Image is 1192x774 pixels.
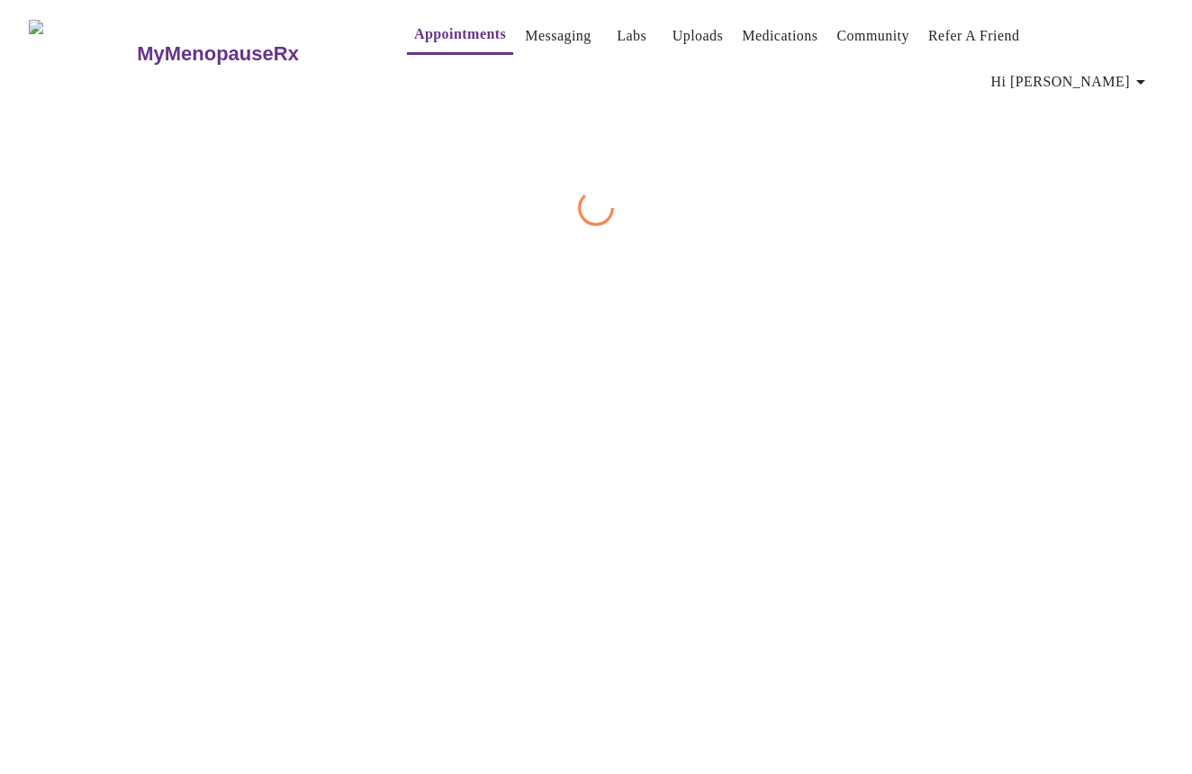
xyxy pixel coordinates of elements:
img: MyMenopauseRx Logo [29,20,135,87]
span: Hi [PERSON_NAME] [991,69,1151,94]
button: Labs [603,18,661,54]
button: Community [829,18,917,54]
button: Appointments [407,16,513,55]
a: Uploads [673,23,724,49]
button: Uploads [665,18,731,54]
a: Refer a Friend [928,23,1020,49]
button: Hi [PERSON_NAME] [984,64,1159,100]
button: Messaging [518,18,598,54]
a: Medications [742,23,817,49]
a: Appointments [414,22,506,47]
button: Medications [735,18,825,54]
a: Labs [617,23,646,49]
h3: MyMenopauseRx [137,42,299,66]
a: MyMenopauseRx [135,22,371,85]
button: Refer a Friend [921,18,1027,54]
a: Community [836,23,909,49]
a: Messaging [525,23,591,49]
